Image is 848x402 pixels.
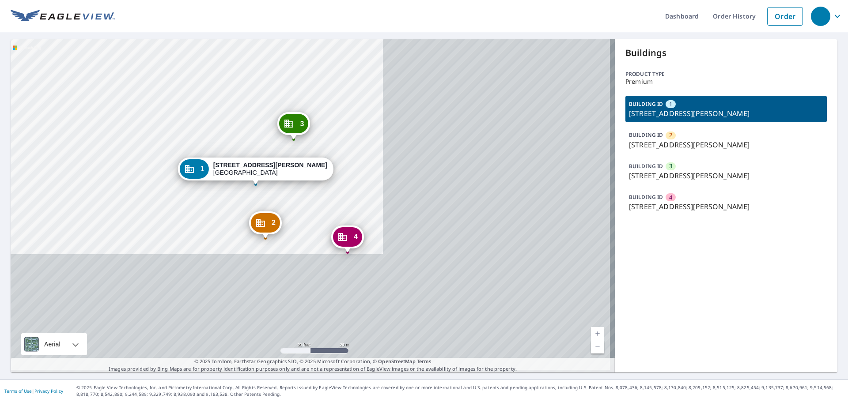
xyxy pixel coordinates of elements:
[213,162,327,177] div: [GEOGRAPHIC_DATA]
[625,70,827,78] p: Product type
[194,358,432,365] span: © 2025 TomTom, Earthstar Geographics SIO, © 2025 Microsoft Corporation, ©
[4,388,63,394] p: |
[629,139,823,150] p: [STREET_ADDRESS][PERSON_NAME]
[178,158,333,185] div: Dropped pin, building 1, Commercial property, 3324 Wunder Ave Cincinnati, OH 45211
[277,112,310,139] div: Dropped pin, building 3, Commercial property, 2849 Saint Catherine Pl Cincinnati, OH 45211
[21,333,87,355] div: Aerial
[42,333,63,355] div: Aerial
[76,384,844,398] p: © 2025 Eagle View Technologies, Inc. and Pictometry International Corp. All Rights Reserved. Repo...
[272,219,276,226] span: 2
[11,358,615,372] p: Images provided by Bing Maps are for property identification purposes only and are not a represen...
[629,108,823,119] p: [STREET_ADDRESS][PERSON_NAME]
[629,193,663,201] p: BUILDING ID
[591,327,604,340] a: Current Level 19, Zoom In
[629,131,663,139] p: BUILDING ID
[669,100,672,109] span: 1
[767,7,803,26] a: Order
[629,201,823,212] p: [STREET_ADDRESS][PERSON_NAME]
[625,46,827,60] p: Buildings
[629,162,663,170] p: BUILDING ID
[331,225,364,253] div: Dropped pin, building 4, Commercial property, 2848 Fischer Pl Cincinnati, OH 45211
[11,10,115,23] img: EV Logo
[354,233,358,240] span: 4
[34,388,63,394] a: Privacy Policy
[201,165,204,172] span: 1
[4,388,32,394] a: Terms of Use
[249,211,282,239] div: Dropped pin, building 2, Commercial property, 3318 Wunder Ave Cincinnati, OH 45211
[629,170,823,181] p: [STREET_ADDRESS][PERSON_NAME]
[625,78,827,85] p: Premium
[669,131,672,139] span: 2
[300,120,304,127] span: 3
[669,193,672,202] span: 4
[378,358,415,364] a: OpenStreetMap
[669,162,672,170] span: 3
[629,100,663,108] p: BUILDING ID
[417,358,432,364] a: Terms
[591,340,604,353] a: Current Level 19, Zoom Out
[213,162,327,169] strong: [STREET_ADDRESS][PERSON_NAME]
